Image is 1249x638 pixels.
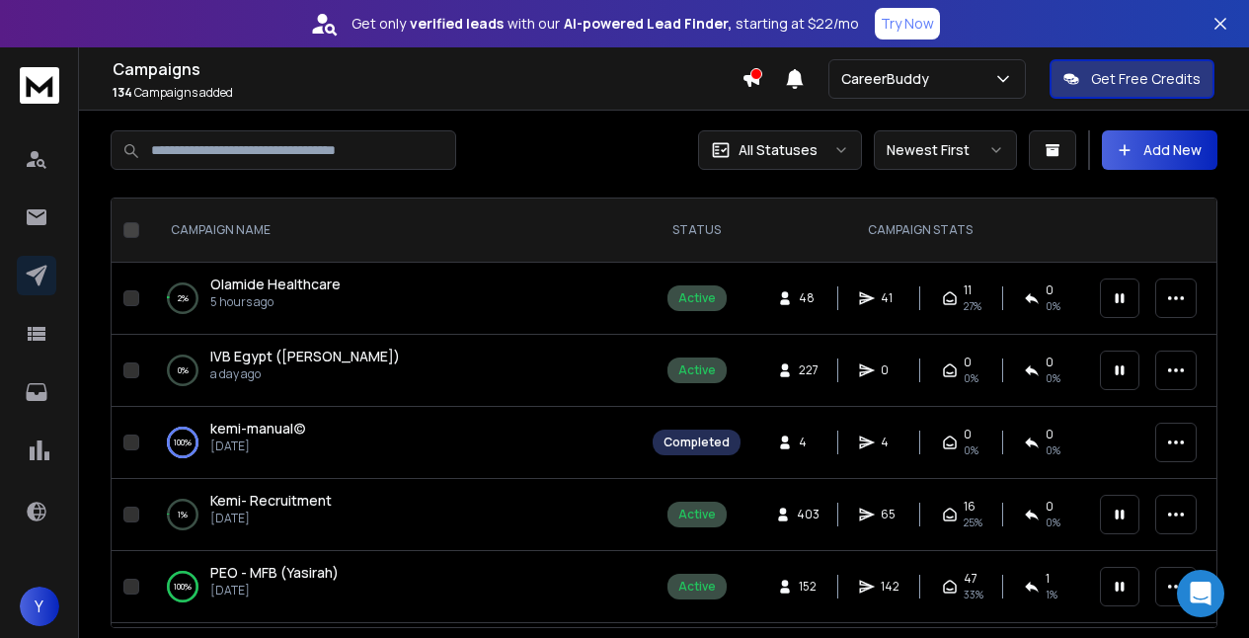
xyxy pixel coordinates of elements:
span: 0 [1046,499,1054,515]
p: Get Free Credits [1091,69,1201,89]
span: 0 [964,355,972,370]
span: 0 % [964,442,978,458]
td: 100%kemi-manual(c)[DATE] [147,407,641,479]
th: CAMPAIGN STATS [752,199,1088,263]
div: Active [678,507,716,522]
p: Get only with our starting at $22/mo [351,14,859,34]
p: Campaigns added [113,85,742,101]
p: 5 hours ago [210,294,341,310]
button: Y [20,587,59,626]
button: Get Free Credits [1050,59,1214,99]
span: 0% [1046,370,1060,386]
span: 0 [1046,427,1054,442]
strong: verified leads [410,14,504,34]
th: STATUS [641,199,752,263]
div: Active [678,579,716,595]
span: 4 [799,435,819,450]
button: Add New [1102,130,1217,170]
a: Olamide Healthcare [210,275,341,294]
span: 0 [964,427,972,442]
a: PEO - MFB (Yasirah) [210,563,339,583]
span: 142 [881,579,900,595]
p: a day ago [210,366,400,382]
p: CareerBuddy [841,69,937,89]
p: 100 % [174,577,192,597]
div: Open Intercom Messenger [1177,570,1224,617]
td: 2%Olamide Healthcare5 hours ago [147,263,641,335]
span: Kemi- Recruitment [210,491,332,510]
p: [DATE] [210,511,332,526]
p: Try Now [881,14,934,34]
span: 403 [797,507,820,522]
span: 25 % [964,515,982,530]
h1: Campaigns [113,57,742,81]
a: kemi-manual(c) [210,419,306,439]
span: 0 % [1046,515,1060,530]
a: IVB Egypt ([PERSON_NAME]) [210,347,400,366]
button: Try Now [875,8,940,40]
span: 47 [964,571,977,587]
span: PEO - MFB (Yasirah) [210,563,339,582]
td: 100%PEO - MFB (Yasirah)[DATE] [147,551,641,623]
span: 1 % [1046,587,1057,602]
span: 0 [881,362,900,378]
p: [DATE] [210,439,306,454]
span: 16 [964,499,976,515]
p: [DATE] [210,583,339,598]
span: 227 [799,362,819,378]
p: 1 % [178,505,188,524]
a: Kemi- Recruitment [210,491,332,511]
strong: AI-powered Lead Finder, [564,14,732,34]
span: 0% [964,370,978,386]
span: 1 [1046,571,1050,587]
div: Active [678,362,716,378]
span: 11 [964,282,972,298]
p: 0 % [178,360,189,380]
span: 0 [1046,355,1054,370]
div: Completed [664,435,730,450]
p: 100 % [174,433,192,452]
td: 0%IVB Egypt ([PERSON_NAME])a day ago [147,335,641,407]
span: 0 % [1046,298,1060,314]
th: CAMPAIGN NAME [147,199,641,263]
span: kemi-manual(c) [210,419,306,438]
span: 4 [881,435,900,450]
span: IVB Egypt ([PERSON_NAME]) [210,347,400,365]
span: 27 % [964,298,981,314]
span: 41 [881,290,900,306]
span: Olamide Healthcare [210,275,341,293]
span: 152 [799,579,819,595]
span: 0 [1046,282,1054,298]
span: 134 [113,84,132,101]
span: 65 [881,507,900,522]
span: 0 % [1046,442,1060,458]
span: 48 [799,290,819,306]
button: Newest First [874,130,1017,170]
img: logo [20,67,59,104]
span: 33 % [964,587,983,602]
div: Active [678,290,716,306]
td: 1%Kemi- Recruitment[DATE] [147,479,641,551]
p: 2 % [178,288,189,308]
p: All Statuses [739,140,818,160]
